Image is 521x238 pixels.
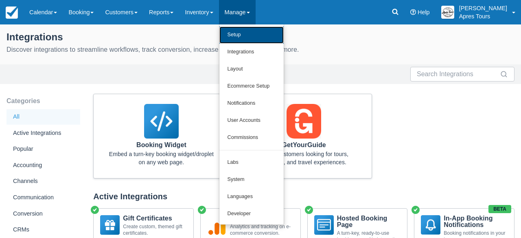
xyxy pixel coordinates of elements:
input: Search Integrations [417,67,498,82]
p: Hosted Booking Page [337,215,401,228]
div: CRMs [7,222,80,238]
p: In-App Booking Notifications [444,215,508,228]
label: Beta [488,205,511,213]
p: Booking Widget [107,142,216,148]
img: GiftCert [100,215,120,235]
span: Active [197,205,207,215]
a: System [219,171,284,188]
span: Help [418,9,430,15]
img: A1 [441,6,454,19]
p: Gift Certificates [123,215,187,222]
p: GetYourGuide [250,142,359,148]
a: Integrations [219,44,284,61]
div: Discover integrations to streamline workflows, track conversion, increase customer reach, and more. [7,45,514,55]
a: Languages [219,188,284,205]
div: Conversion [7,206,80,222]
a: Developer [219,205,284,223]
a: Notifications [219,95,284,112]
a: Layout [219,61,284,78]
p: Apres Tours [459,12,507,20]
div: Embed a turn-key booking widget/droplet on any web page. [107,150,216,166]
div: Analytics and tracking on e-commerce conversion. [230,223,294,236]
img: Hosted [314,215,334,235]
div: Categories [7,94,80,108]
img: Droplet [144,104,179,139]
div: Create custom, themed gift certificates. [123,223,187,236]
a: Commissions [219,129,284,146]
div: Active Integrations [93,192,514,202]
a: DropletBooking WidgetEmbed a turn-key booking widget/droplet on any web page. [93,94,229,178]
div: Accounting [7,158,80,173]
i: Help [410,9,416,15]
a: User Accounts [219,112,284,129]
span: Active [90,205,100,215]
span: Active [304,205,314,215]
img: WebPush [421,215,440,235]
a: GetYourGuideGetYourGuideReach customers looking for tours, activities, and travel experiences. [236,94,372,178]
img: GetYourGuide [287,104,321,139]
div: Communication [7,190,80,205]
img: GoogleAnalytics [207,215,227,235]
div: Channels [7,174,80,189]
div: All [7,109,80,125]
span: Active [411,205,420,215]
ul: Manage [219,24,284,225]
a: Setup [219,26,284,44]
div: Reach customers looking for tours, activities, and travel experiences. [250,150,359,166]
a: Ecommerce Setup [219,78,284,95]
a: Labs [219,154,284,171]
div: Integrations [7,29,514,43]
div: Active Integrations [7,126,80,141]
img: checkfront-main-nav-mini-logo.png [6,7,18,19]
div: Popular [7,141,80,157]
p: [PERSON_NAME] [459,4,507,12]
